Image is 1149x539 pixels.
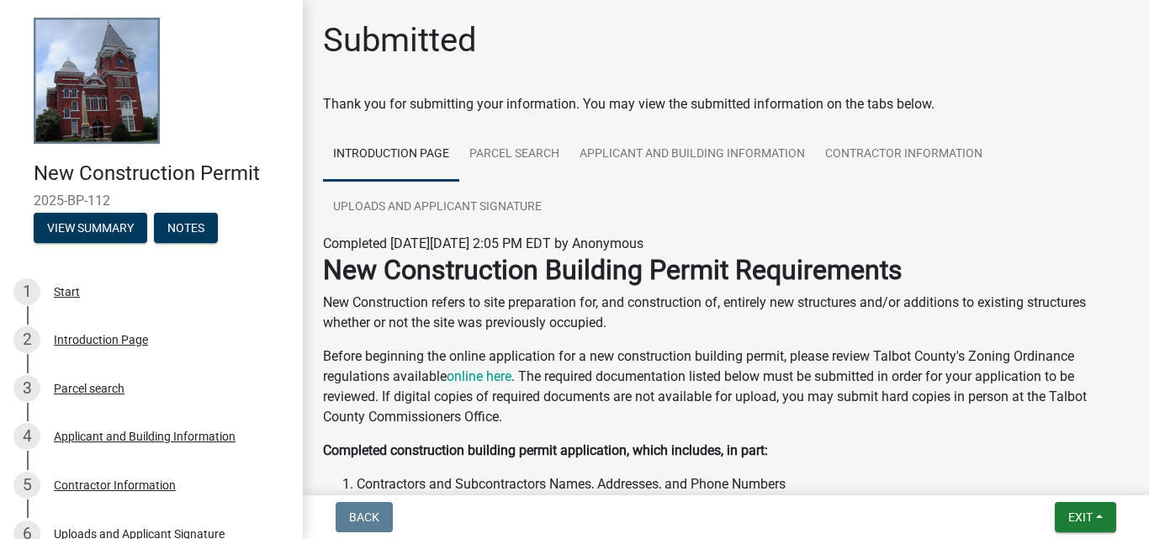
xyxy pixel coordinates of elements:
a: Parcel search [459,128,569,182]
div: 2 [13,326,40,353]
wm-modal-confirm: Summary [34,222,147,235]
strong: Completed construction building permit application, which includes, in part: [323,442,768,458]
strong: New Construction Building Permit Requirements [323,254,903,286]
div: 1 [13,278,40,305]
span: Completed [DATE][DATE] 2:05 PM EDT by Anonymous [323,235,643,251]
div: Applicant and Building Information [54,431,236,442]
a: Introduction Page [323,128,459,182]
button: Notes [154,213,218,243]
p: Before beginning the online application for a new construction building permit, please review Tal... [323,346,1129,427]
div: 3 [13,375,40,402]
p: New Construction refers to site preparation for, and construction of, entirely new structures and... [323,293,1129,333]
button: Back [336,502,393,532]
img: Talbot County, Georgia [34,18,160,144]
button: View Summary [34,213,147,243]
div: Thank you for submitting your information. You may view the submitted information on the tabs below. [323,94,1129,114]
li: Contractors and Subcontractors Names, Addresses, and Phone Numbers [357,474,1129,494]
div: 5 [13,472,40,499]
h1: Submitted [323,20,477,61]
button: Exit [1055,502,1116,532]
div: Parcel search [54,383,124,394]
a: online here [447,368,511,384]
h4: New Construction Permit [34,161,289,186]
div: 4 [13,423,40,450]
span: Back [349,510,379,524]
wm-modal-confirm: Notes [154,222,218,235]
a: Contractor Information [815,128,993,182]
span: 2025-BP-112 [34,193,269,209]
div: Introduction Page [54,334,148,346]
div: Contractor Information [54,479,176,491]
span: Exit [1068,510,1093,524]
a: Uploads and Applicant Signature [323,181,552,235]
a: Applicant and Building Information [569,128,815,182]
div: Start [54,286,80,298]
